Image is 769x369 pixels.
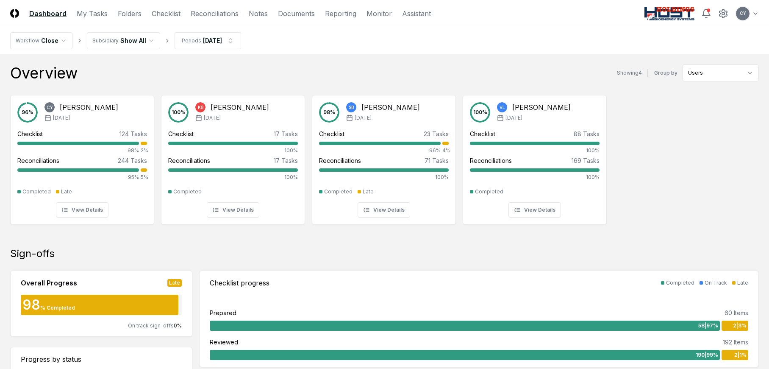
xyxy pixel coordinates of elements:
[21,354,182,364] div: Progress by status
[698,322,718,330] span: 58 | 97 %
[56,202,108,218] button: View Details
[696,351,718,359] span: 190 | 99 %
[10,9,19,18] img: Logo
[10,32,241,49] nav: breadcrumb
[312,88,456,225] a: 98%SB[PERSON_NAME][DATE]Checklist23 Tasks96%4%Reconciliations71 Tasks100%CompletedLateView Details
[203,36,222,45] div: [DATE]
[182,37,201,45] div: Periods
[463,88,607,225] a: 100%VL[PERSON_NAME][DATE]Checklist88 Tasks100%Reconciliations169 Tasks100%CompletedView Details
[141,147,147,154] div: 2%
[199,271,759,367] a: Checklist progressCompletedOn TrackLatePrepared60 Items58|97%2|3%Reviewed192 Items190|99%2|1%
[442,147,449,154] div: 4%
[17,129,43,138] div: Checklist
[118,8,142,19] a: Folders
[53,114,70,122] span: [DATE]
[119,129,147,138] div: 124 Tasks
[17,173,139,181] div: 95%
[734,351,747,359] span: 2 | 1 %
[198,104,203,111] span: KB
[319,147,441,154] div: 96%
[40,304,75,312] div: % Completed
[733,322,747,330] span: 2 | 3 %
[21,298,40,312] div: 98
[168,173,298,181] div: 100%
[725,308,748,317] div: 60 Items
[319,129,344,138] div: Checklist
[274,129,298,138] div: 17 Tasks
[470,147,600,154] div: 100%
[210,338,238,347] div: Reviewed
[191,8,239,19] a: Reconciliations
[319,173,449,181] div: 100%
[470,173,600,181] div: 100%
[470,156,512,165] div: Reconciliations
[402,8,431,19] a: Assistant
[363,188,374,196] div: Late
[366,8,392,19] a: Monitor
[735,6,750,21] button: CY
[21,278,77,288] div: Overall Progress
[204,114,221,122] span: [DATE]
[358,202,410,218] button: View Details
[10,64,78,81] div: Overview
[574,129,600,138] div: 88 Tasks
[425,156,449,165] div: 71 Tasks
[361,102,420,112] div: [PERSON_NAME]
[470,129,495,138] div: Checklist
[17,156,59,165] div: Reconciliations
[168,129,194,138] div: Checklist
[152,8,180,19] a: Checklist
[274,156,298,165] div: 17 Tasks
[77,8,108,19] a: My Tasks
[29,8,67,19] a: Dashboard
[278,8,315,19] a: Documents
[319,156,361,165] div: Reconciliations
[740,10,746,17] span: CY
[349,104,354,111] span: SB
[167,279,182,287] div: Late
[647,69,649,78] div: |
[644,7,695,20] img: Host NA Holdings logo
[128,322,174,329] span: On track sign-offs
[92,37,119,45] div: Subsidiary
[654,70,677,75] label: Group by
[723,338,748,347] div: 192 Items
[16,37,39,45] div: Workflow
[355,114,372,122] span: [DATE]
[617,69,642,77] div: Showing 4
[210,278,269,288] div: Checklist progress
[141,173,147,181] div: 5%
[508,202,561,218] button: View Details
[210,308,236,317] div: Prepared
[207,202,259,218] button: View Details
[424,129,449,138] div: 23 Tasks
[10,247,759,260] div: Sign-offs
[249,8,268,19] a: Notes
[324,188,353,196] div: Completed
[161,88,305,225] a: 100%KB[PERSON_NAME][DATE]Checklist17 Tasks100%Reconciliations17 Tasks100%CompletedView Details
[325,8,356,19] a: Reporting
[512,102,571,112] div: [PERSON_NAME]
[505,114,522,122] span: [DATE]
[572,156,600,165] div: 169 Tasks
[60,102,118,112] div: [PERSON_NAME]
[175,32,241,49] button: Periods[DATE]
[61,188,72,196] div: Late
[168,156,210,165] div: Reconciliations
[666,279,694,287] div: Completed
[118,156,147,165] div: 244 Tasks
[17,147,139,154] div: 98%
[705,279,727,287] div: On Track
[174,322,182,329] span: 0 %
[211,102,269,112] div: [PERSON_NAME]
[500,104,505,111] span: VL
[10,88,154,225] a: 96%CY[PERSON_NAME][DATE]Checklist124 Tasks98%2%Reconciliations244 Tasks95%5%CompletedLateView Det...
[173,188,202,196] div: Completed
[475,188,503,196] div: Completed
[737,279,748,287] div: Late
[22,188,51,196] div: Completed
[168,147,298,154] div: 100%
[47,104,53,111] span: CY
